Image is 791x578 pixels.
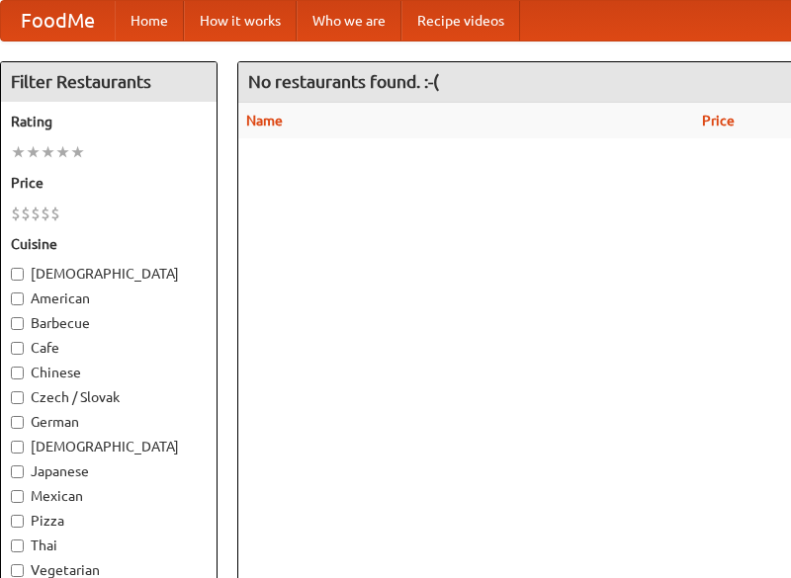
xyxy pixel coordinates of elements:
label: German [11,412,207,432]
label: Chinese [11,363,207,382]
a: Name [246,113,283,128]
input: [DEMOGRAPHIC_DATA] [11,441,24,454]
a: FoodMe [1,1,115,41]
label: American [11,289,207,308]
input: Pizza [11,515,24,528]
input: Vegetarian [11,564,24,577]
label: Mexican [11,486,207,506]
a: Who we are [297,1,401,41]
h4: Filter Restaurants [1,62,217,102]
li: $ [11,203,21,224]
li: $ [21,203,31,224]
label: Czech / Slovak [11,387,207,407]
a: Recipe videos [401,1,520,41]
input: Czech / Slovak [11,391,24,404]
h5: Rating [11,112,207,131]
li: ★ [55,141,70,163]
li: $ [41,203,50,224]
input: Cafe [11,342,24,355]
label: Japanese [11,461,207,481]
label: Pizza [11,511,207,531]
input: Thai [11,539,24,552]
a: Price [702,113,735,128]
li: ★ [41,141,55,163]
li: ★ [26,141,41,163]
input: Mexican [11,490,24,503]
input: [DEMOGRAPHIC_DATA] [11,268,24,281]
li: ★ [11,141,26,163]
ng-pluralize: No restaurants found. :-( [248,72,439,91]
a: How it works [184,1,297,41]
li: $ [50,203,60,224]
input: Chinese [11,367,24,379]
input: American [11,292,24,305]
h5: Price [11,173,207,193]
a: Home [115,1,184,41]
input: German [11,416,24,429]
li: $ [31,203,41,224]
li: ★ [70,141,85,163]
h5: Cuisine [11,234,207,254]
input: Barbecue [11,317,24,330]
label: Thai [11,536,207,555]
label: [DEMOGRAPHIC_DATA] [11,264,207,284]
input: Japanese [11,465,24,478]
label: [DEMOGRAPHIC_DATA] [11,437,207,456]
label: Barbecue [11,313,207,333]
label: Cafe [11,338,207,358]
